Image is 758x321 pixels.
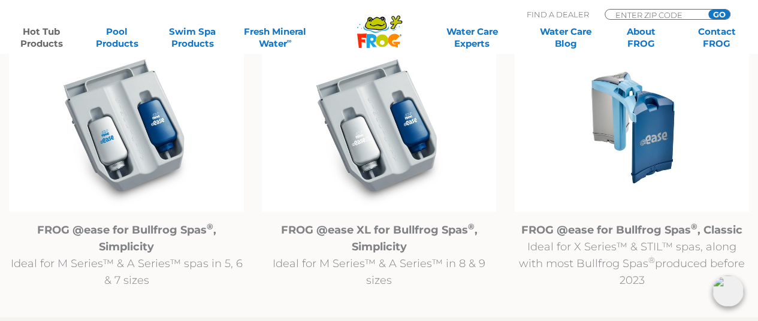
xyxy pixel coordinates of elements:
sup: ® [691,222,697,231]
img: @ease_Bullfrog_FROG @ease R180 for Bullfrog Spas with Filter [9,43,244,213]
sup: ∞ [287,37,292,45]
img: @ease_Bullfrog_FROG @easeXL for Bullfrog Spas with Filter [262,43,497,213]
p: Ideal for M Series™ & A Series™ spas in 5, 6 & 7 sizes [9,222,244,289]
a: Fresh MineralWater∞ [238,26,312,50]
sup: ® [648,255,655,265]
a: Swim SpaProducts [163,26,222,50]
img: openIcon [712,275,744,307]
a: Water CareBlog [536,26,595,50]
strong: FROG @ease for Bullfrog Spas , Classic [521,223,742,237]
input: Zip Code Form [614,10,695,20]
strong: FROG @ease XL for Bullfrog Spas , Simplicity [281,223,478,253]
strong: FROG @ease for Bullfrog Spas , Simplicity [37,223,216,253]
p: Find A Dealer [527,9,589,20]
a: Water CareExperts [424,26,520,50]
p: Ideal for M Series™ & A Series™ in 8 & 9 sizes [262,222,497,289]
sup: ® [207,222,213,231]
a: Hot TubProducts [12,26,71,50]
a: PoolProducts [87,26,146,50]
sup: ® [468,222,475,231]
p: Ideal for X Series™ & STIL™ spas, along with most Bullfrog Spas produced before 2023 [514,222,749,289]
img: Untitled design (94) [514,43,749,213]
a: AboutFROG [612,26,671,50]
input: GO [708,10,730,19]
a: ContactFROG [687,26,746,50]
